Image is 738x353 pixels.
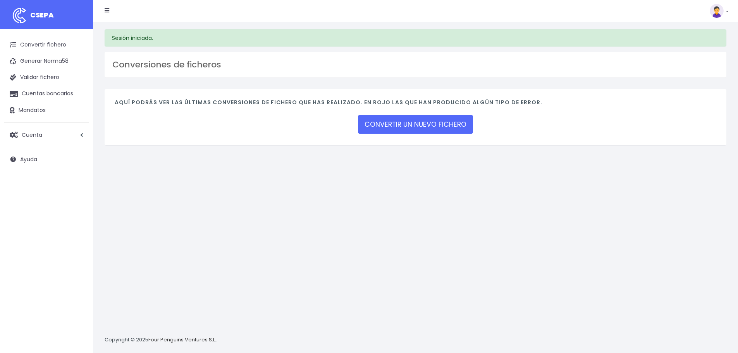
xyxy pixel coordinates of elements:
a: Convertir fichero [4,37,89,53]
a: Generar Norma58 [4,53,89,69]
img: profile [710,4,724,18]
h4: Aquí podrás ver las últimas conversiones de fichero que has realizado. En rojo las que han produc... [115,99,716,110]
a: Four Penguins Ventures S.L. [148,336,216,343]
img: logo [10,6,29,25]
span: Cuenta [22,131,42,138]
a: CONVERTIR UN NUEVO FICHERO [358,115,473,134]
a: Mandatos [4,102,89,119]
span: Ayuda [20,155,37,163]
p: Copyright © 2025 . [105,336,217,344]
a: Cuentas bancarias [4,86,89,102]
span: CSEPA [30,10,54,20]
a: Cuenta [4,127,89,143]
a: Ayuda [4,151,89,167]
a: Validar fichero [4,69,89,86]
div: Sesión iniciada. [105,29,726,46]
h3: Conversiones de ficheros [112,60,719,70]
